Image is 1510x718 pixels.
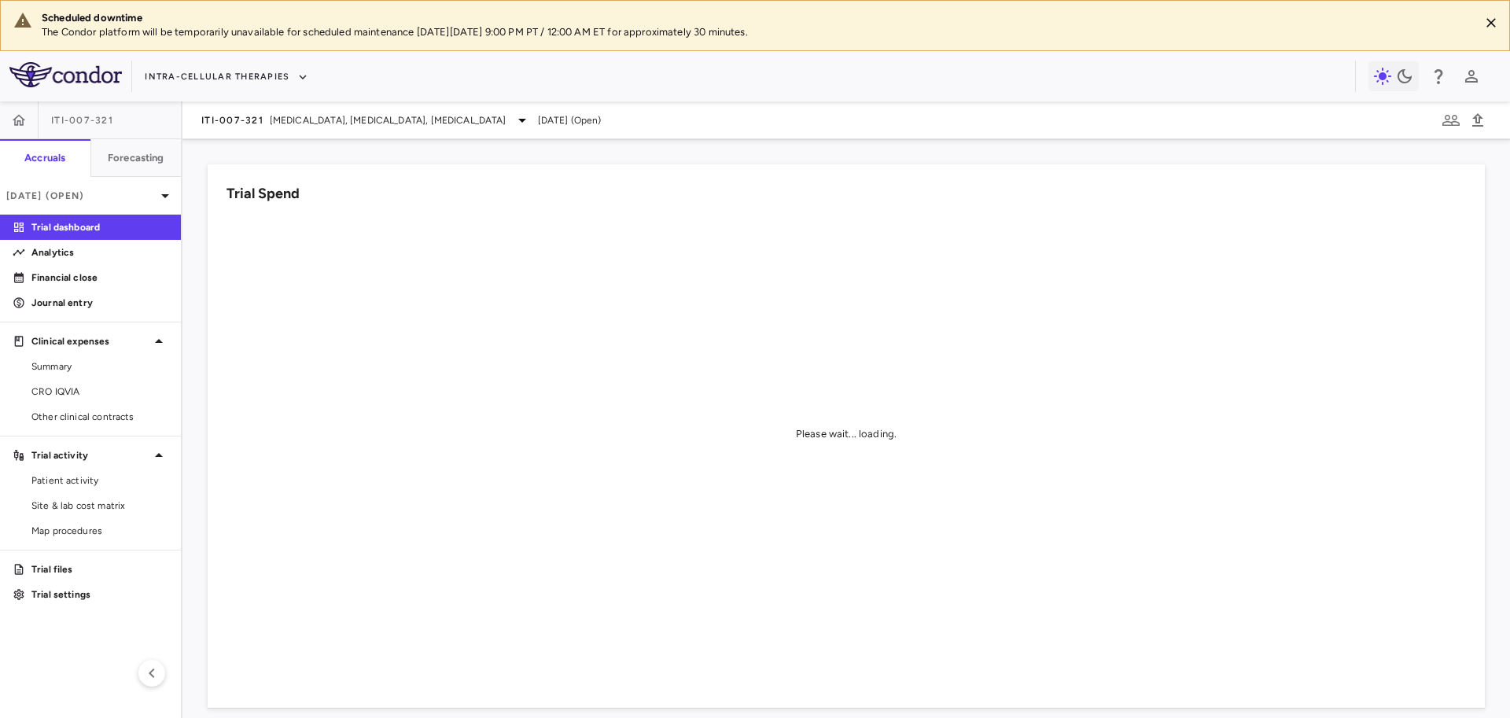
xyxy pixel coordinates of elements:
[31,334,149,348] p: Clinical expenses
[538,113,602,127] span: [DATE] (Open)
[31,359,168,374] span: Summary
[9,62,122,87] img: logo-full-SnFGN8VE.png
[31,296,168,310] p: Journal entry
[31,499,168,513] span: Site & lab cost matrix
[24,151,65,165] h6: Accruals
[108,151,164,165] h6: Forecasting
[1479,11,1503,35] button: Close
[145,64,308,90] button: Intra-Cellular Therapies
[31,410,168,424] span: Other clinical contracts
[270,113,506,127] span: [MEDICAL_DATA], [MEDICAL_DATA], [MEDICAL_DATA]
[31,448,149,462] p: Trial activity
[31,587,168,602] p: Trial settings
[31,385,168,399] span: CRO IQVIA
[201,114,263,127] span: ITI-007-321
[796,427,897,441] div: Please wait... loading.
[51,114,113,127] span: ITI-007-321
[31,220,168,234] p: Trial dashboard
[31,271,168,285] p: Financial close
[31,524,168,538] span: Map procedures
[31,473,168,488] span: Patient activity
[42,25,1467,39] p: The Condor platform will be temporarily unavailable for scheduled maintenance [DATE][DATE] 9:00 P...
[6,189,156,203] p: [DATE] (Open)
[42,11,1467,25] div: Scheduled downtime
[31,562,168,576] p: Trial files
[226,183,300,204] h6: Trial Spend
[31,245,168,260] p: Analytics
